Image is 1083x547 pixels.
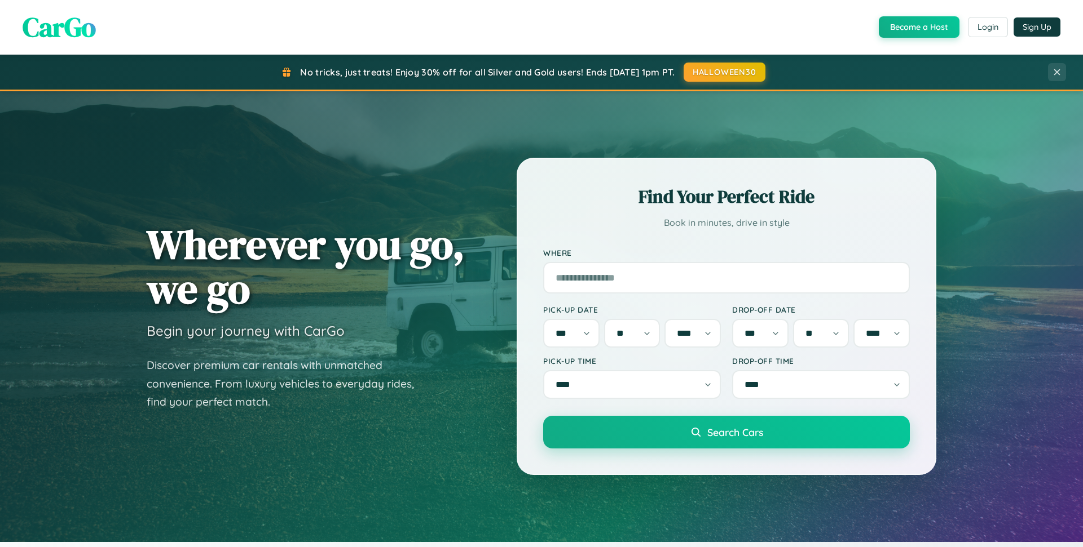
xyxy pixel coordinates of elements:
[543,416,910,448] button: Search Cars
[543,248,910,257] label: Where
[543,356,721,366] label: Pick-up Time
[684,63,765,82] button: HALLOWEEN30
[300,66,675,78] span: No tricks, just treats! Enjoy 30% off for all Silver and Gold users! Ends [DATE] 1pm PT.
[732,305,910,314] label: Drop-off Date
[543,215,910,231] p: Book in minutes, drive in style
[1014,17,1060,37] button: Sign Up
[543,184,910,209] h2: Find Your Perfect Ride
[543,305,721,314] label: Pick-up Date
[879,16,959,38] button: Become a Host
[23,8,96,46] span: CarGo
[147,322,345,339] h3: Begin your journey with CarGo
[147,222,465,311] h1: Wherever you go, we go
[147,356,429,411] p: Discover premium car rentals with unmatched convenience. From luxury vehicles to everyday rides, ...
[732,356,910,366] label: Drop-off Time
[968,17,1008,37] button: Login
[707,426,763,438] span: Search Cars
